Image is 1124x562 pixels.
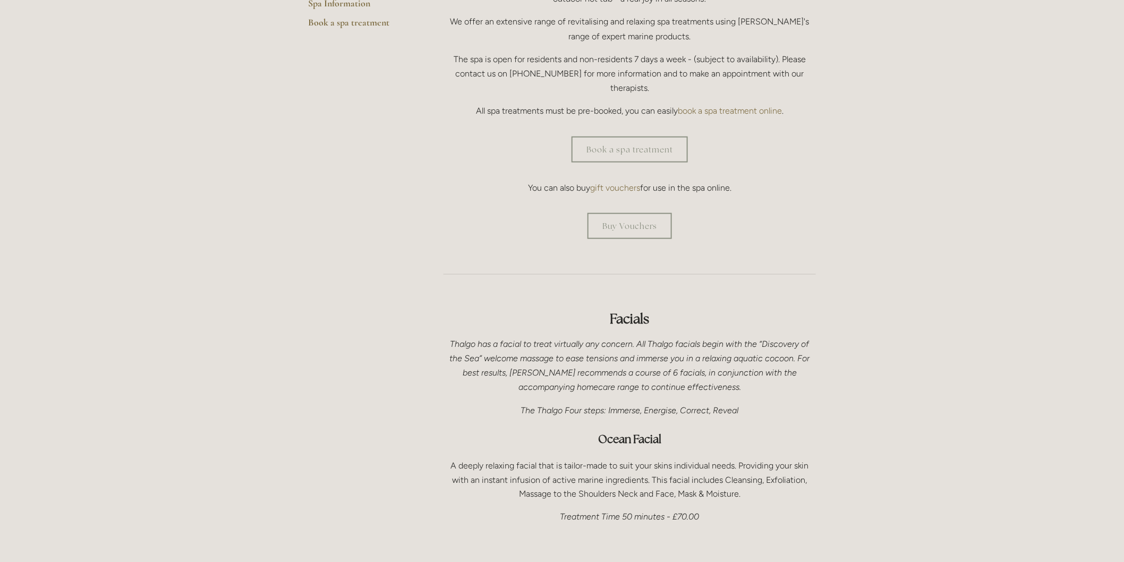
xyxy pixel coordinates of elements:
[521,405,739,415] em: The Thalgo Four steps: Immerse, Energise, Correct, Reveal
[590,183,640,193] a: gift vouchers
[444,52,816,96] p: The spa is open for residents and non-residents 7 days a week - (subject to availability). Please...
[572,137,688,163] a: Book a spa treatment
[444,181,816,195] p: You can also buy for use in the spa online.
[560,512,700,522] em: Treatment Time 50 minutes - £70.00
[444,458,816,502] p: A deeply relaxing facial that is tailor-made to suit your skins individual needs. Providing your ...
[450,339,812,393] em: Thalgo has a facial to treat virtually any concern. All Thalgo facials begin with the “Discovery ...
[598,432,661,446] strong: Ocean Facial
[444,104,816,118] p: All spa treatments must be pre-booked, you can easily .
[678,106,782,116] a: book a spa treatment online
[444,14,816,43] p: We offer an extensive range of revitalising and relaxing spa treatments using [PERSON_NAME]'s ran...
[610,310,650,327] strong: Facials
[308,16,410,36] a: Book a spa treatment
[587,213,672,239] a: Buy Vouchers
